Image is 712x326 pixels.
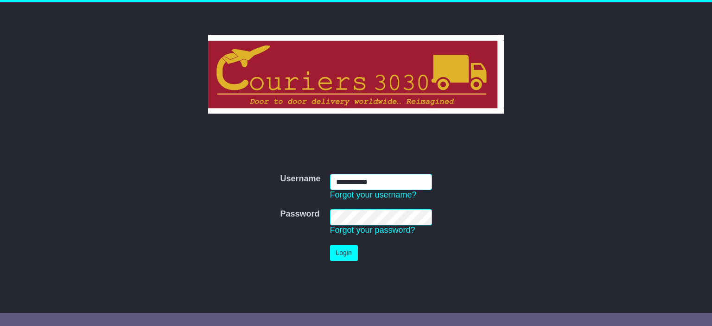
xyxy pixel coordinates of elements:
img: Couriers 3030 [208,35,504,114]
label: Password [280,209,319,219]
button: Login [330,245,358,261]
label: Username [280,174,320,184]
a: Forgot your username? [330,190,417,199]
a: Forgot your password? [330,225,415,235]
